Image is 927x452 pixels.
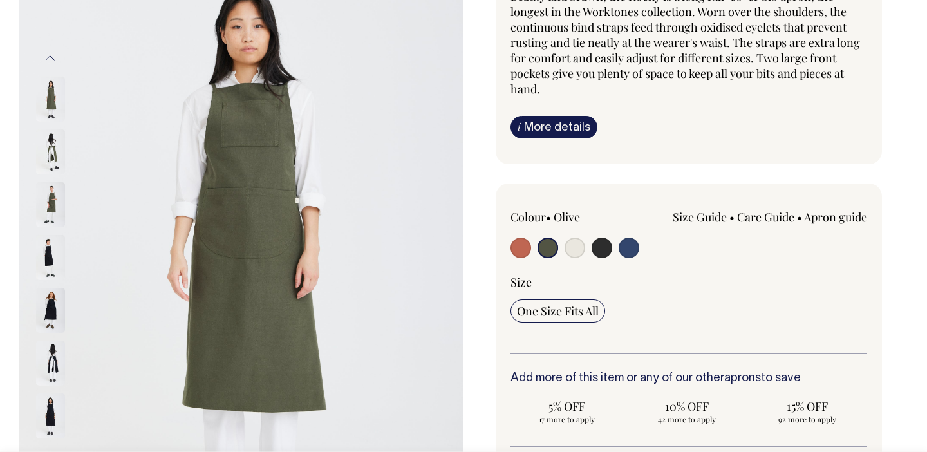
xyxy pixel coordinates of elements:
[510,209,653,225] div: Colour
[36,235,65,280] img: charcoal
[36,129,65,174] img: olive
[797,209,802,225] span: •
[36,77,65,122] img: olive
[36,393,65,438] img: charcoal
[631,395,744,428] input: 10% OFF 42 more to apply
[517,399,617,414] span: 5% OFF
[41,44,60,73] button: Previous
[510,372,867,385] h6: Add more of this item or any of our other to save
[510,274,867,290] div: Size
[36,182,65,227] img: olive
[637,414,737,424] span: 42 more to apply
[517,414,617,424] span: 17 more to apply
[518,120,521,133] span: i
[804,209,867,225] a: Apron guide
[637,399,737,414] span: 10% OFF
[729,209,735,225] span: •
[737,209,794,225] a: Care Guide
[510,299,605,323] input: One Size Fits All
[724,373,761,384] a: aprons
[757,414,857,424] span: 92 more to apply
[36,288,65,333] img: charcoal
[36,341,65,386] img: charcoal
[510,116,597,138] a: iMore details
[751,395,863,428] input: 15% OFF 92 more to apply
[517,303,599,319] span: One Size Fits All
[673,209,727,225] a: Size Guide
[554,209,580,225] label: Olive
[757,399,857,414] span: 15% OFF
[510,395,623,428] input: 5% OFF 17 more to apply
[546,209,551,225] span: •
